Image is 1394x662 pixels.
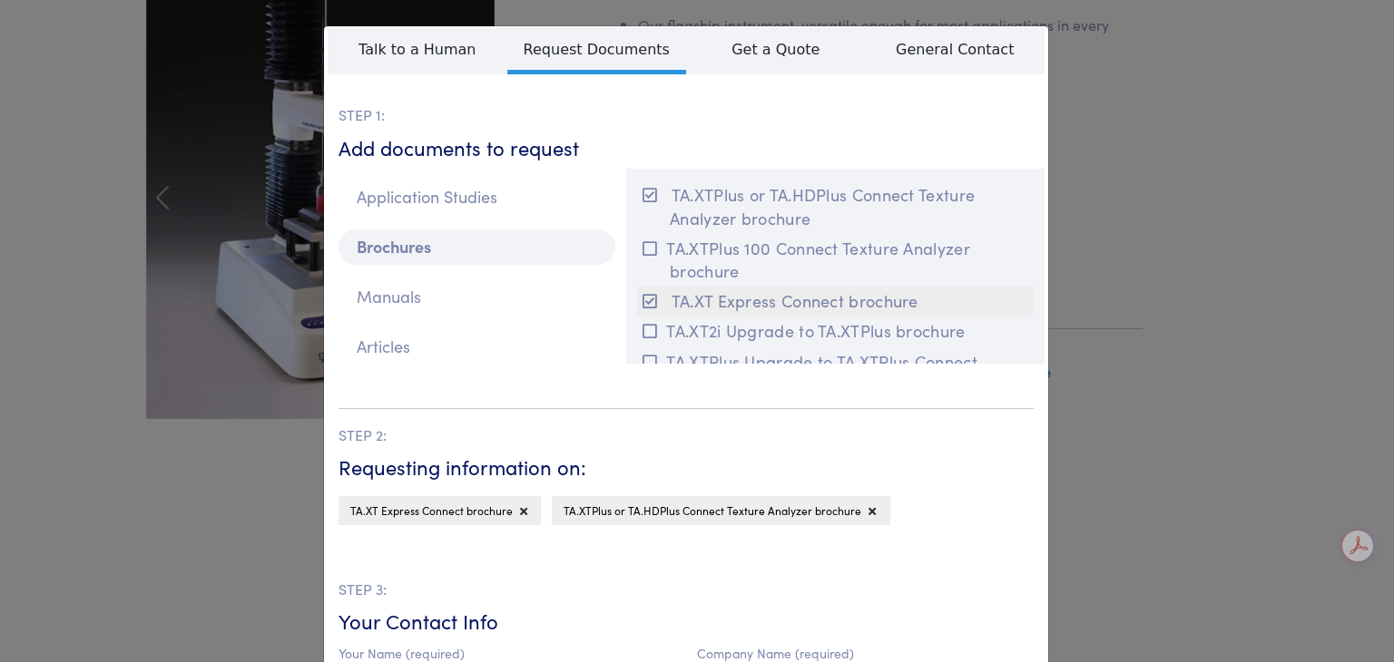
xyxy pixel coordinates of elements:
span: Request Documents [507,28,687,74]
p: Articles [339,329,615,365]
button: TA.XTPlus Upgrade to TA.XTPlus Connect [637,346,1034,376]
button: TA.XT Express Connect brochure [637,286,1034,316]
span: TA.XT Express Connect brochure [350,502,513,518]
p: Brochures [339,229,615,265]
label: Company Name (required) [697,646,854,661]
p: STEP 3: [339,578,1034,601]
button: TA.XT2i Upgrade to TA.XTPlus brochure [637,316,1034,346]
p: STEP 1: [339,103,1034,127]
label: Your Name (required) [339,646,465,661]
span: General Contact [866,28,1045,70]
p: Application Studies [339,180,615,215]
span: Talk to a Human [328,28,507,70]
p: Manuals [339,279,615,315]
p: STEP 2: [339,423,1034,447]
button: TA.XTPlus 100 Connect Texture Analyzer brochure [637,233,1034,286]
h6: Your Contact Info [339,608,1034,636]
h6: Requesting information on: [339,453,1034,482]
button: TA.XTPlus or TA.HDPlus Connect Texture Analyzer brochure [637,180,1034,232]
h6: Add documents to request [339,134,1034,162]
span: TA.XTPlus or TA.HDPlus Connect Texture Analyzer brochure [564,502,861,518]
span: Get a Quote [686,28,866,70]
